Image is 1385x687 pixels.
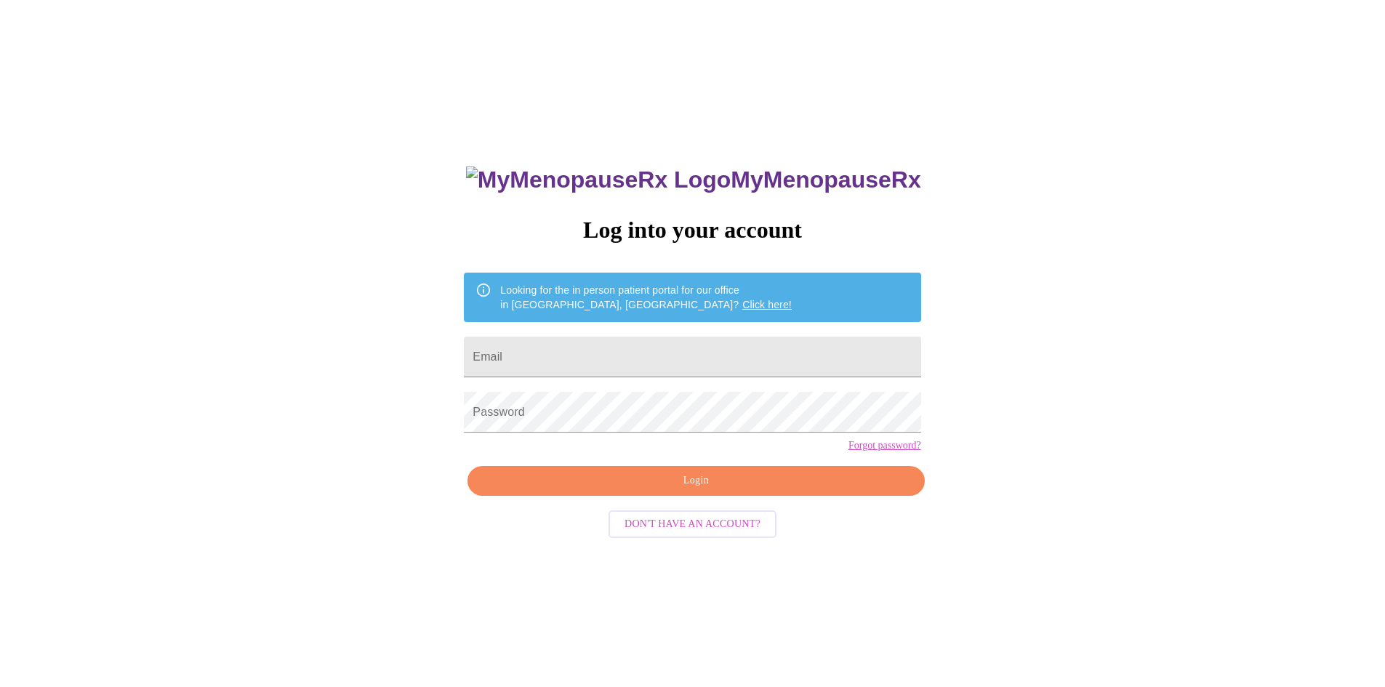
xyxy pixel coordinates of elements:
[605,516,780,529] a: Don't have an account?
[466,166,921,193] h3: MyMenopauseRx
[464,217,920,244] h3: Log into your account
[467,466,924,496] button: Login
[625,515,760,534] span: Don't have an account?
[848,440,921,451] a: Forgot password?
[500,277,792,318] div: Looking for the in person patient portal for our office in [GEOGRAPHIC_DATA], [GEOGRAPHIC_DATA]?
[484,472,907,490] span: Login
[466,166,731,193] img: MyMenopauseRx Logo
[742,299,792,310] a: Click here!
[609,510,776,539] button: Don't have an account?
